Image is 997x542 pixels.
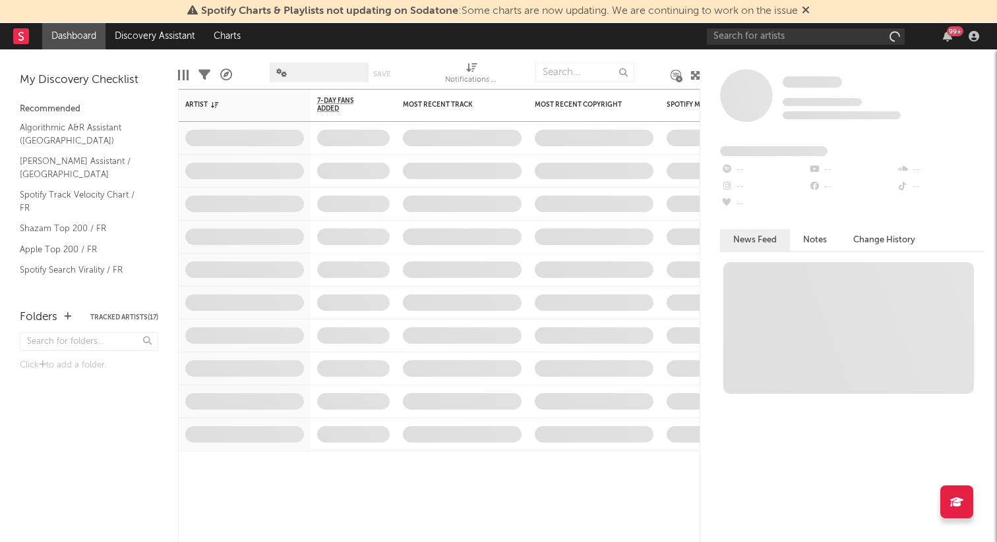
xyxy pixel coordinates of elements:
div: Click to add a folder. [20,358,158,373]
div: Most Recent Copyright [535,101,634,109]
div: 99 + [947,26,963,36]
input: Search... [535,63,634,82]
a: [PERSON_NAME] Assistant / [GEOGRAPHIC_DATA] [20,154,145,181]
input: Search for folders... [20,332,158,351]
span: 7-Day Fans Added [317,97,370,113]
span: 0 fans last week [783,111,901,119]
div: -- [896,161,984,178]
button: 99+ [943,31,952,41]
div: Artist [185,101,284,109]
div: -- [720,196,808,213]
a: Spotify Track Velocity Chart / FR [20,188,145,215]
div: Edit Columns [178,56,189,94]
div: Filters [198,56,210,94]
a: Apple Top 200 / FR [20,242,145,257]
div: Notifications (Artist) [445,56,498,94]
div: A&R Pipeline [220,56,232,94]
div: Most Recent Track [403,101,502,109]
a: Discovery Assistant [106,23,204,49]
span: Fans Added by Platform [720,146,828,156]
a: Recommended For You [20,284,145,298]
span: Spotify Charts & Playlists not updating on Sodatone [201,6,458,16]
input: Search for artists [707,28,905,45]
div: -- [720,178,808,196]
a: Spotify Search Virality / FR [20,263,145,277]
div: Folders [20,310,57,325]
div: -- [808,178,895,196]
div: -- [896,178,984,196]
div: My Discovery Checklist [20,72,158,88]
a: Dashboard [42,23,106,49]
div: -- [808,161,895,178]
div: -- [720,161,808,178]
div: Spotify Monthly Listeners [667,101,766,109]
a: Algorithmic A&R Assistant ([GEOGRAPHIC_DATA]) [20,121,145,148]
button: Save [373,70,390,78]
button: Change History [840,229,928,251]
div: Recommended [20,101,158,117]
span: Some Artist [783,76,842,88]
a: Some Artist [783,76,842,89]
span: Tracking Since: [DATE] [783,98,862,106]
div: Notifications (Artist) [445,72,498,88]
span: Dismiss [802,6,810,16]
button: News Feed [720,229,790,251]
button: Tracked Artists(17) [90,314,158,321]
a: Shazam Top 200 / FR [20,221,145,236]
a: Charts [204,23,250,49]
span: : Some charts are now updating. We are continuing to work on the issue [201,6,798,16]
button: Notes [790,229,840,251]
